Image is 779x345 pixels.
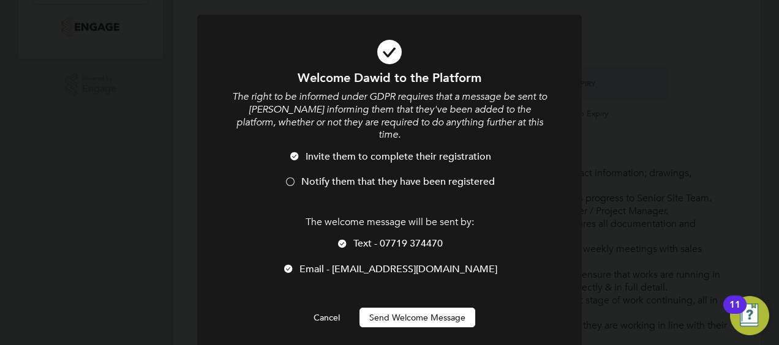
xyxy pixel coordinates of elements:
[301,176,495,188] span: Notify them that they have been registered
[729,305,740,321] div: 11
[299,263,497,275] span: Email - [EMAIL_ADDRESS][DOMAIN_NAME]
[232,91,547,141] i: The right to be informed under GDPR requires that a message be sent to [PERSON_NAME] informing th...
[359,308,475,327] button: Send Welcome Message
[230,70,549,86] h1: Welcome Dawid to the Platform
[306,150,491,163] span: Invite them to complete their registration
[230,216,549,229] p: The welcome message will be sent by:
[353,237,443,250] span: Text - 07719 374470
[730,296,769,335] button: Open Resource Center, 11 new notifications
[304,308,350,327] button: Cancel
